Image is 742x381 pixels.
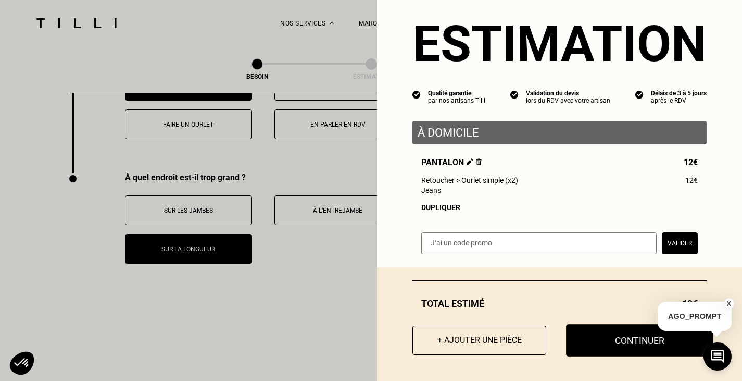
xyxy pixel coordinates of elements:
[684,157,698,167] span: 12€
[651,90,707,97] div: Délais de 3 à 5 jours
[658,302,732,331] p: AGO_PROMPT
[421,232,657,254] input: J‘ai un code promo
[526,97,610,104] div: lors du RDV avec votre artisan
[635,90,644,99] img: icon list info
[685,176,698,185] span: 12€
[428,97,485,104] div: par nos artisans Tilli
[510,90,519,99] img: icon list info
[526,90,610,97] div: Validation du devis
[412,326,546,355] button: + Ajouter une pièce
[421,176,518,185] span: Retoucher > Ourlet simple (x2)
[421,203,698,212] div: Dupliquer
[412,15,707,73] section: Estimation
[418,126,701,139] p: À domicile
[421,157,482,167] span: Pantalon
[428,90,485,97] div: Qualité garantie
[662,232,698,254] button: Valider
[421,186,441,194] span: Jeans
[724,298,734,310] button: X
[412,90,421,99] img: icon list info
[412,298,707,309] div: Total estimé
[467,158,473,165] img: Éditer
[651,97,707,104] div: après le RDV
[476,158,482,165] img: Supprimer
[566,324,713,357] button: Continuer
